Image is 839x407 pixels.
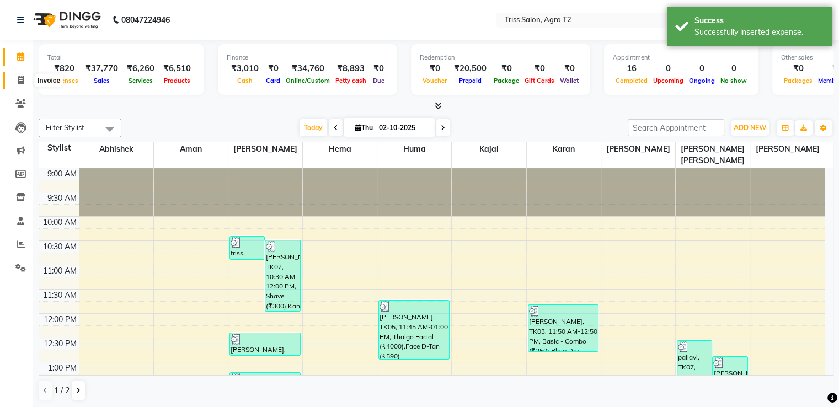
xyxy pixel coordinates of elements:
[230,333,300,355] div: [PERSON_NAME], TK04, 12:25 PM-12:55 PM, Hair Cut (₹500)
[46,362,79,374] div: 1:00 PM
[694,26,824,38] div: Successfully inserted expense.
[557,77,581,84] span: Wallet
[781,62,815,75] div: ₹0
[377,142,451,156] span: Huma
[369,62,388,75] div: ₹0
[91,77,113,84] span: Sales
[781,77,815,84] span: Packages
[352,124,376,132] span: Thu
[686,62,718,75] div: 0
[300,119,327,136] span: Today
[263,62,283,75] div: ₹0
[420,62,450,75] div: ₹0
[613,77,650,84] span: Completed
[121,4,170,35] b: 08047224946
[750,142,825,156] span: [PERSON_NAME]
[522,77,557,84] span: Gift Cards
[234,77,255,84] span: Cash
[628,119,724,136] input: Search Appointment
[47,53,195,62] div: Total
[491,77,522,84] span: Package
[694,15,824,26] div: Success
[650,77,686,84] span: Upcoming
[379,301,449,359] div: [PERSON_NAME], TK05, 11:45 AM-01:00 PM, Thalgo Facial (₹4000),Face D-Tan (₹590)
[161,77,193,84] span: Products
[35,74,63,87] div: Invoice
[450,62,491,75] div: ₹20,500
[734,124,766,132] span: ADD NEW
[613,53,750,62] div: Appointment
[126,77,156,84] span: Services
[528,305,598,351] div: [PERSON_NAME], TK03, 11:50 AM-12:50 PM, Basic - Combo (₹250),Blow Dry (₹500)
[420,77,450,84] span: Voucher
[650,62,686,75] div: 0
[265,240,300,311] div: [PERSON_NAME], TK02, 10:30 AM-12:00 PM, Shave (₹300),Kanpeki Cleanup (₹2124)
[491,62,522,75] div: ₹0
[676,142,750,168] span: [PERSON_NAME] [PERSON_NAME]
[154,142,228,156] span: Aman
[41,265,79,277] div: 11:00 AM
[613,62,650,75] div: 16
[376,120,431,136] input: 2025-10-02
[686,77,718,84] span: Ongoing
[263,77,283,84] span: Card
[39,142,79,154] div: Stylist
[41,314,79,325] div: 12:00 PM
[227,53,388,62] div: Finance
[283,77,333,84] span: Online/Custom
[122,62,159,75] div: ₹6,260
[81,62,122,75] div: ₹37,770
[46,123,84,132] span: Filter Stylist
[303,142,377,156] span: Hema
[333,77,369,84] span: Petty cash
[452,142,526,156] span: Kajal
[45,192,79,204] div: 9:30 AM
[41,290,79,301] div: 11:30 AM
[713,357,747,379] div: [PERSON_NAME], TK04, 12:55 PM-01:25 PM, Hair Cut (₹500)
[522,62,557,75] div: ₹0
[47,62,81,75] div: ₹820
[41,241,79,253] div: 10:30 AM
[420,53,581,62] div: Redemption
[718,77,750,84] span: No show
[54,385,70,397] span: 1 / 2
[79,142,153,156] span: Abhishek
[718,62,750,75] div: 0
[333,62,369,75] div: ₹8,893
[601,142,675,156] span: [PERSON_NAME]
[370,77,387,84] span: Due
[557,62,581,75] div: ₹0
[41,217,79,228] div: 10:00 AM
[456,77,484,84] span: Prepaid
[45,168,79,180] div: 9:00 AM
[731,120,769,136] button: ADD NEW
[159,62,195,75] div: ₹6,510
[41,338,79,350] div: 12:30 PM
[28,4,104,35] img: logo
[230,237,264,259] div: triss, TK01, 10:25 AM-10:55 AM, Hair Styling (₹150)
[283,62,333,75] div: ₹34,760
[527,142,601,156] span: Karan
[227,62,263,75] div: ₹3,010
[228,142,302,156] span: [PERSON_NAME]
